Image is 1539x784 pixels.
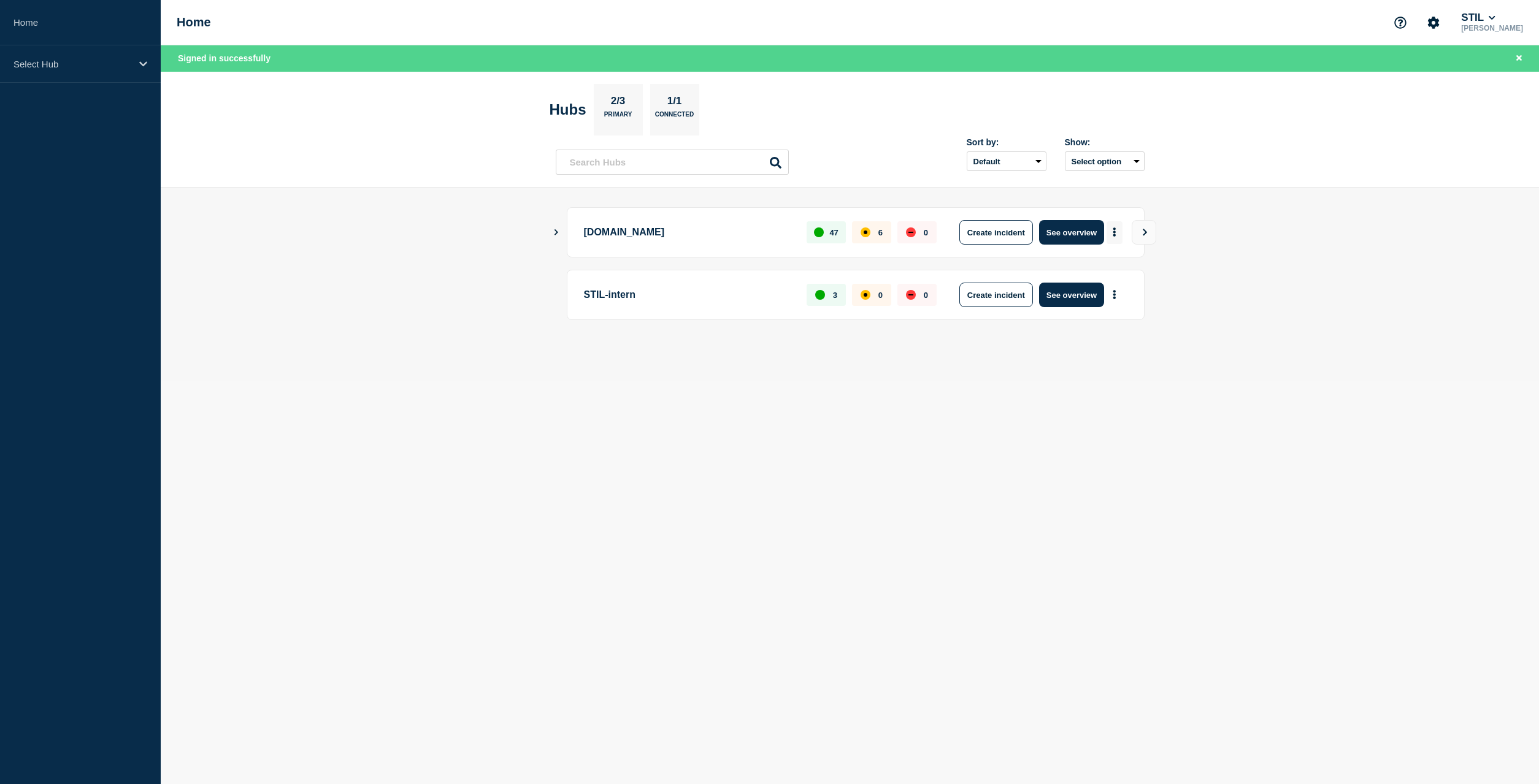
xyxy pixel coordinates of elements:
p: Select Hub [13,59,131,69]
button: More actions [1107,221,1123,244]
p: Primary [604,111,632,124]
p: STIL-intern [584,283,793,307]
p: 6 [878,228,883,237]
button: Support [1387,10,1413,36]
button: Create incident [959,283,1033,307]
div: Sort by: [967,137,1046,147]
div: down [906,290,916,300]
p: Connected [655,111,694,124]
div: affected [861,227,870,237]
select: Sort by [967,151,1046,171]
button: STIL [1459,12,1497,24]
button: Account settings [1421,10,1446,36]
button: Create incident [959,220,1033,245]
button: Show Connected Hubs [553,228,559,237]
p: 47 [829,228,838,237]
button: See overview [1039,283,1104,307]
p: 3 [833,291,837,300]
div: affected [861,290,870,300]
input: Search Hubs [556,150,789,175]
button: View [1132,220,1156,245]
p: [PERSON_NAME] [1459,24,1526,32]
div: down [906,227,916,237]
div: up [815,290,825,300]
button: See overview [1039,220,1104,245]
h2: Hubs [550,101,586,118]
p: 0 [924,228,928,237]
p: 1/1 [662,95,686,111]
p: 2/3 [606,95,630,111]
button: Select option [1065,151,1145,171]
button: More actions [1107,284,1123,306]
div: Show: [1065,137,1145,147]
p: 0 [924,291,928,300]
p: [DOMAIN_NAME] [584,220,793,245]
span: Signed in successfully [178,53,271,63]
h1: Home [177,15,211,29]
p: 0 [878,291,883,300]
div: up [814,227,824,237]
button: Close banner [1511,51,1527,66]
